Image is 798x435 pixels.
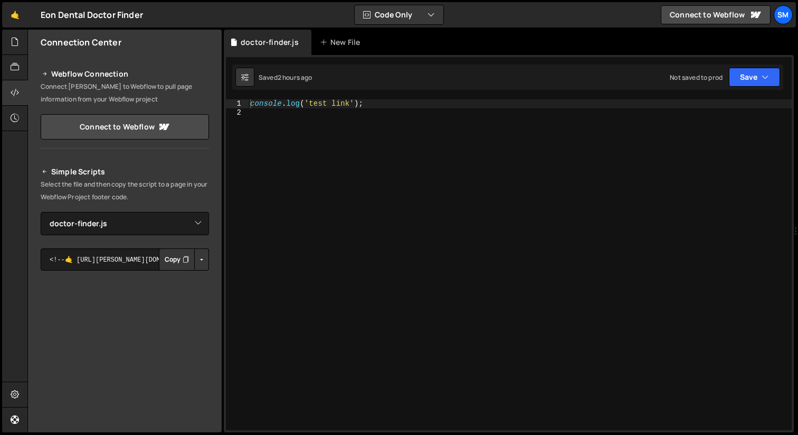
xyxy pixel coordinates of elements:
div: Not saved to prod [670,73,723,82]
div: New File [320,37,364,48]
div: 1 [226,99,248,108]
h2: Simple Scripts [41,165,209,178]
h2: Connection Center [41,36,121,48]
div: 2 hours ago [278,73,312,82]
div: 2 [226,108,248,117]
button: Save [729,68,780,87]
p: Select the file and then copy the script to a page in your Webflow Project footer code. [41,178,209,203]
a: Sm [774,5,793,24]
textarea: <!--🤙 [URL][PERSON_NAME][DOMAIN_NAME]> <script>document.addEventListener("DOMContentLoaded", func... [41,248,209,271]
h2: Webflow Connection [41,68,209,80]
iframe: YouTube video player [41,288,210,383]
a: Connect to Webflow [41,114,209,140]
div: Saved [259,73,312,82]
div: Button group with nested dropdown [159,248,209,271]
a: Connect to Webflow [661,5,771,24]
a: 🤙 [2,2,28,27]
div: doctor-finder.js [241,37,299,48]
div: Eon Dental Doctor Finder [41,8,143,21]
button: Copy [159,248,195,271]
p: Connect [PERSON_NAME] to Webflow to pull page information from your Webflow project [41,80,209,106]
button: Code Only [355,5,443,24]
